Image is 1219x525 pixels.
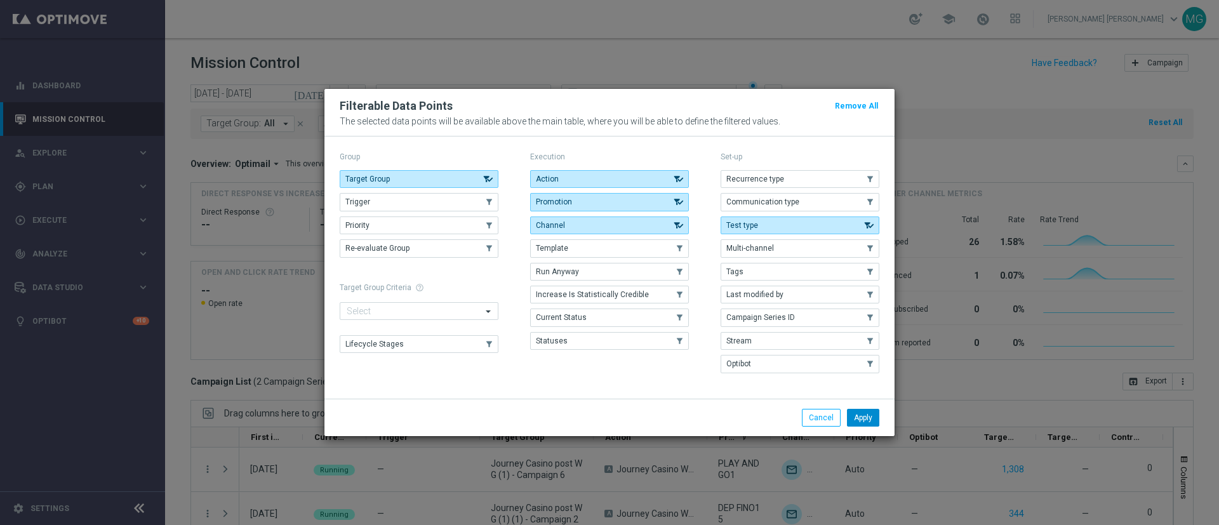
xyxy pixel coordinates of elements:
button: Template [530,239,689,257]
span: Last modified by [726,290,783,299]
span: Promotion [536,197,572,206]
span: Increase Is Statistically Credible [536,290,649,299]
button: Cancel [802,409,841,427]
button: Test type [721,216,879,234]
button: Increase Is Statistically Credible [530,286,689,303]
button: Stream [721,332,879,350]
span: Campaign Series ID [726,313,795,322]
span: Current Status [536,313,587,322]
span: Optibot [726,359,751,368]
button: Promotion [530,193,689,211]
span: Run Anyway [536,267,579,276]
button: Multi-channel [721,239,879,257]
button: Trigger [340,193,498,211]
span: Channel [536,221,565,230]
p: The selected data points will be available above the main table, where you will be able to define... [340,116,879,126]
span: Communication type [726,197,799,206]
span: Statuses [536,336,568,345]
p: Set-up [721,152,879,162]
button: Optibot [721,355,879,373]
h2: Filterable Data Points [340,98,453,114]
p: Execution [530,152,689,162]
button: Run Anyway [530,263,689,281]
button: Remove All [834,99,879,113]
button: Statuses [530,332,689,350]
h1: Target Group Criteria [340,283,498,292]
button: Campaign Series ID [721,309,879,326]
button: Apply [847,409,879,427]
button: Lifecycle Stages [340,335,498,353]
span: Test type [726,221,758,230]
span: Priority [345,221,370,230]
span: Trigger [345,197,370,206]
button: Action [530,170,689,188]
button: Communication type [721,193,879,211]
span: Action [536,175,559,183]
span: help_outline [415,283,424,292]
button: Channel [530,216,689,234]
button: Priority [340,216,498,234]
button: Current Status [530,309,689,326]
span: Template [536,244,568,253]
button: Last modified by [721,286,879,303]
span: Lifecycle Stages [345,340,404,349]
button: Re-evaluate Group [340,239,498,257]
span: Stream [726,336,752,345]
button: Target Group [340,170,498,188]
span: Multi-channel [726,244,774,253]
span: Re-evaluate Group [345,244,410,253]
button: Tags [721,263,879,281]
span: Recurrence type [726,175,784,183]
button: Recurrence type [721,170,879,188]
span: Target Group [345,175,390,183]
span: Tags [726,267,743,276]
p: Group [340,152,498,162]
